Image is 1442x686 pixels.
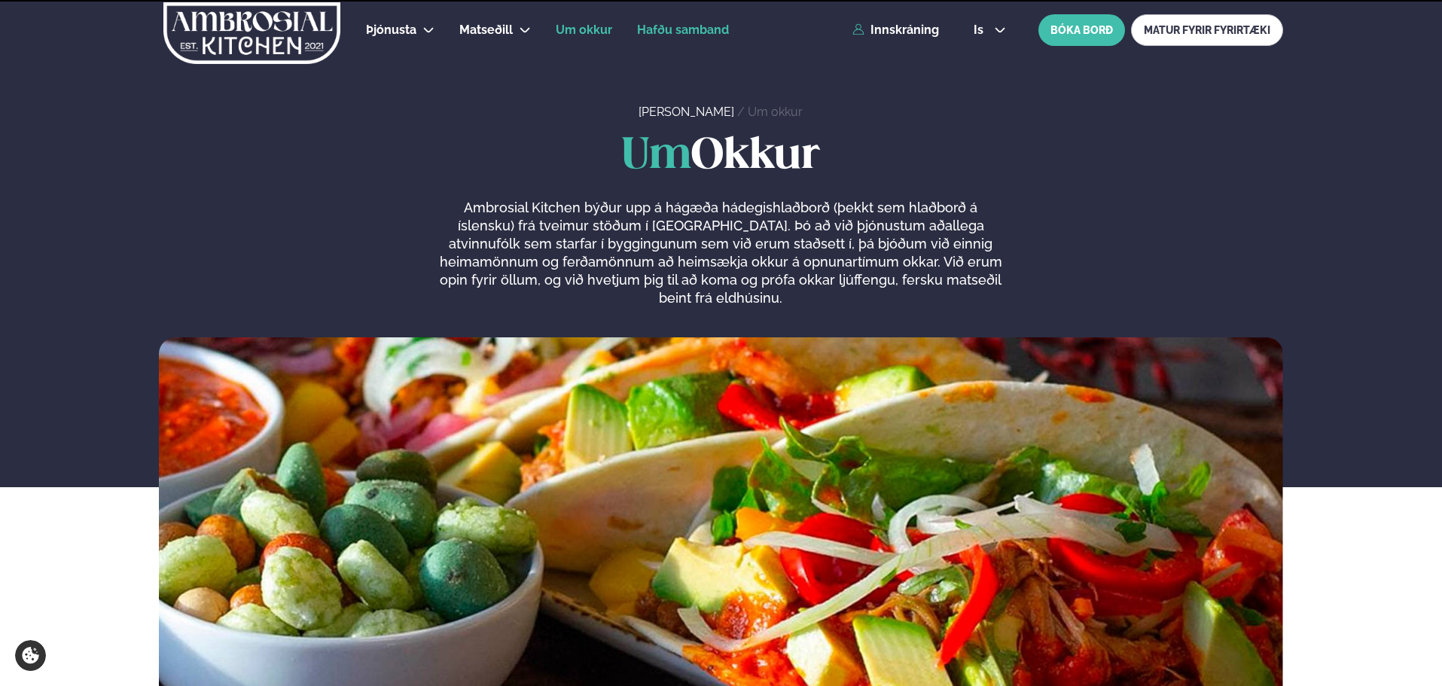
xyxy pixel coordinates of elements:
a: Þjónusta [366,21,416,39]
p: Ambrosial Kitchen býður upp á hágæða hádegishlaðborð (þekkt sem hlaðborð á íslensku) frá tveimur ... [436,199,1005,307]
span: is [974,24,988,36]
a: Um okkur [748,105,803,119]
span: Um [622,136,691,177]
img: logo [162,2,342,64]
span: Þjónusta [366,23,416,37]
a: Innskráning [852,23,939,37]
a: [PERSON_NAME] [639,105,734,119]
button: BÓKA BORÐ [1038,14,1125,46]
span: Hafðu samband [637,23,729,37]
span: Matseðill [459,23,513,37]
span: / [737,105,748,119]
a: MATUR FYRIR FYRIRTÆKI [1131,14,1283,46]
button: is [962,24,1018,36]
span: Um okkur [556,23,612,37]
h1: Okkur [159,133,1283,181]
a: Um okkur [556,21,612,39]
a: Matseðill [459,21,513,39]
a: Hafðu samband [637,21,729,39]
a: Cookie settings [15,640,46,671]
